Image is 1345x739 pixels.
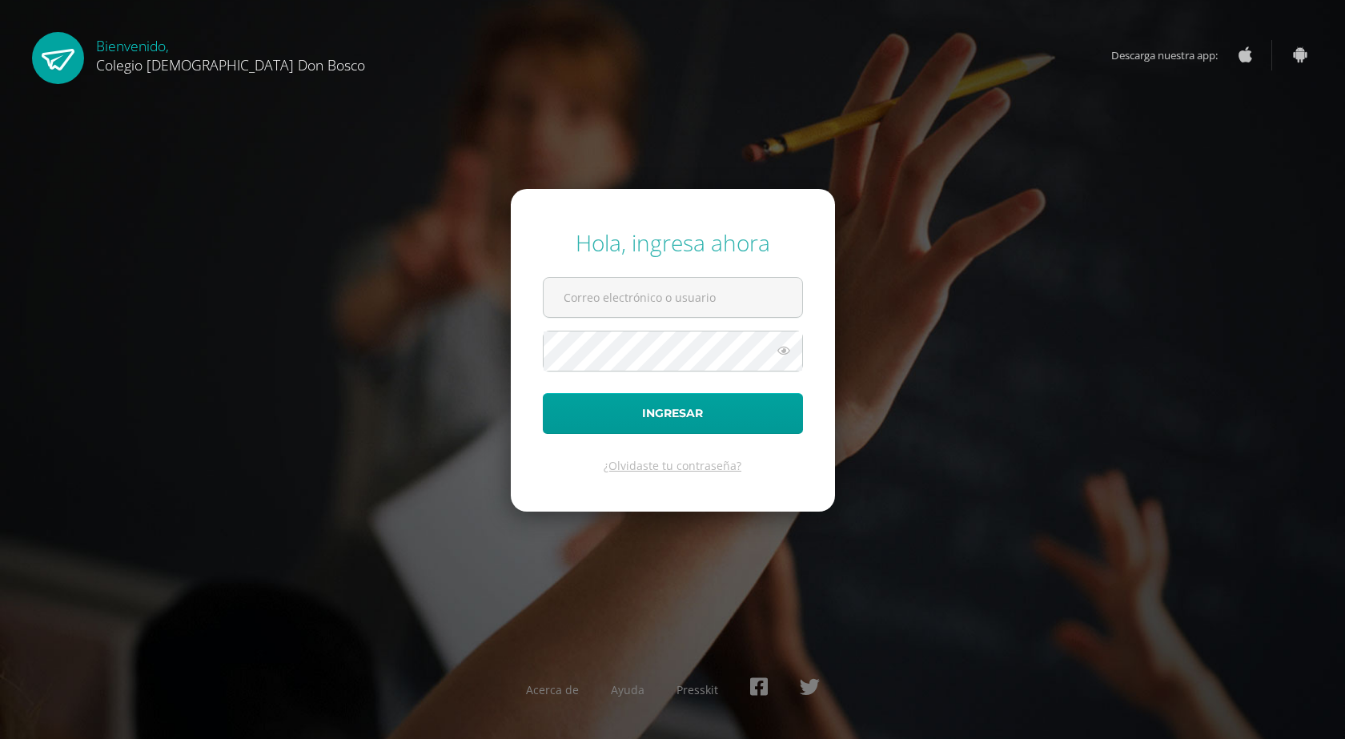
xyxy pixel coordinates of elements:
a: Ayuda [611,682,644,697]
span: Descarga nuestra app: [1111,40,1234,70]
input: Correo electrónico o usuario [544,278,802,317]
a: Presskit [677,682,718,697]
a: ¿Olvidaste tu contraseña? [604,458,741,473]
div: Bienvenido, [96,32,365,74]
div: Hola, ingresa ahora [543,227,803,258]
button: Ingresar [543,393,803,434]
a: Acerca de [526,682,579,697]
span: Colegio [DEMOGRAPHIC_DATA] Don Bosco [96,55,365,74]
